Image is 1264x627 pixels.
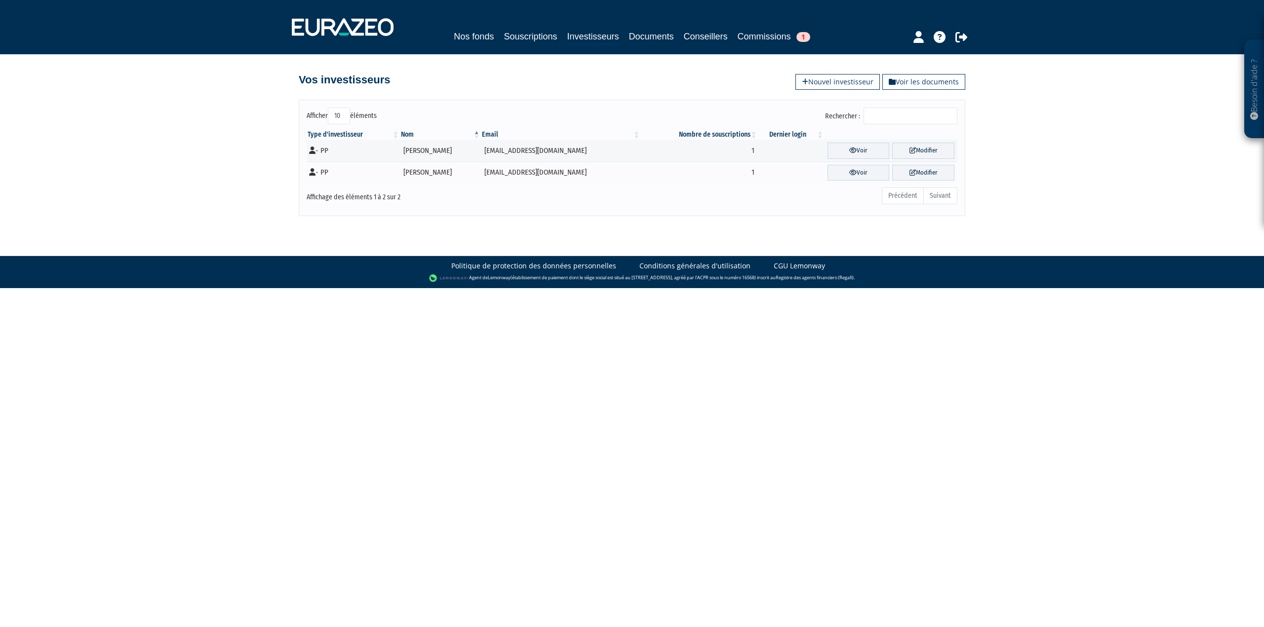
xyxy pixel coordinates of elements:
a: Nos fonds [454,30,494,43]
td: 1 [641,162,758,184]
td: [EMAIL_ADDRESS][DOMAIN_NAME] [481,140,641,162]
input: Rechercher : [864,108,957,124]
a: Nouvel investisseur [795,74,880,90]
td: - PP [307,162,400,184]
a: Modifier [892,165,954,181]
a: Conseillers [684,30,728,43]
a: Souscriptions [504,30,557,43]
h4: Vos investisseurs [299,74,390,86]
th: Nombre de souscriptions : activer pour trier la colonne par ordre croissant [641,130,758,140]
img: logo-lemonway.png [429,273,467,283]
th: Nom : activer pour trier la colonne par ordre d&eacute;croissant [400,130,481,140]
a: Investisseurs [567,30,619,45]
span: 1 [796,32,810,42]
a: Voir [828,143,890,159]
th: Type d'investisseur : activer pour trier la colonne par ordre croissant [307,130,400,140]
label: Rechercher : [825,108,957,124]
th: Email : activer pour trier la colonne par ordre croissant [481,130,641,140]
td: [PERSON_NAME] [400,162,481,184]
td: 1 [641,140,758,162]
a: Politique de protection des données personnelles [451,261,616,271]
a: CGU Lemonway [774,261,825,271]
a: Voir [828,165,890,181]
div: - Agent de (établissement de paiement dont le siège social est situé au [STREET_ADDRESS], agréé p... [10,273,1254,283]
div: Affichage des éléments 1 à 2 sur 2 [307,186,569,202]
label: Afficher éléments [307,108,377,124]
img: 1732889491-logotype_eurazeo_blanc_rvb.png [292,18,394,36]
a: Documents [629,30,674,43]
th: &nbsp; [825,130,957,140]
a: Voir les documents [882,74,965,90]
p: Besoin d'aide ? [1249,45,1260,134]
td: [PERSON_NAME] [400,140,481,162]
select: Afficheréléments [328,108,350,124]
a: Commissions1 [738,30,810,43]
a: Modifier [892,143,954,159]
th: Dernier login : activer pour trier la colonne par ordre croissant [758,130,825,140]
a: Registre des agents financiers (Regafi) [776,275,854,281]
td: [EMAIL_ADDRESS][DOMAIN_NAME] [481,162,641,184]
td: - PP [307,140,400,162]
a: Lemonway [488,275,511,281]
a: Conditions générales d'utilisation [639,261,750,271]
